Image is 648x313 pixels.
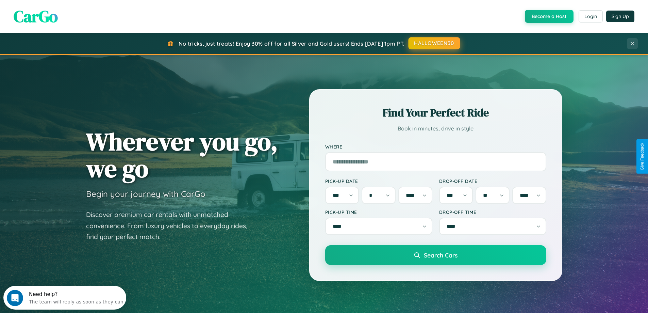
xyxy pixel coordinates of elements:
[439,209,546,215] label: Drop-off Time
[26,6,120,11] div: Need help?
[325,124,546,134] p: Book in minutes, drive in style
[7,290,23,306] iframe: Intercom live chat
[179,40,404,47] span: No tricks, just treats! Enjoy 30% off for all Silver and Gold users! Ends [DATE] 1pm PT.
[606,11,634,22] button: Sign Up
[439,178,546,184] label: Drop-off Date
[579,10,603,22] button: Login
[325,245,546,265] button: Search Cars
[86,209,256,242] p: Discover premium car rentals with unmatched convenience. From luxury vehicles to everyday rides, ...
[3,3,127,21] div: Open Intercom Messenger
[86,189,205,199] h3: Begin your journey with CarGo
[525,10,574,23] button: Become a Host
[325,178,432,184] label: Pick-up Date
[26,11,120,18] div: The team will reply as soon as they can
[424,251,458,259] span: Search Cars
[325,144,546,150] label: Where
[409,37,460,49] button: HALLOWEEN30
[325,105,546,120] h2: Find Your Perfect Ride
[640,143,645,170] div: Give Feedback
[325,209,432,215] label: Pick-up Time
[3,286,126,310] iframe: Intercom live chat discovery launcher
[86,128,278,182] h1: Wherever you go, we go
[14,5,58,28] span: CarGo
